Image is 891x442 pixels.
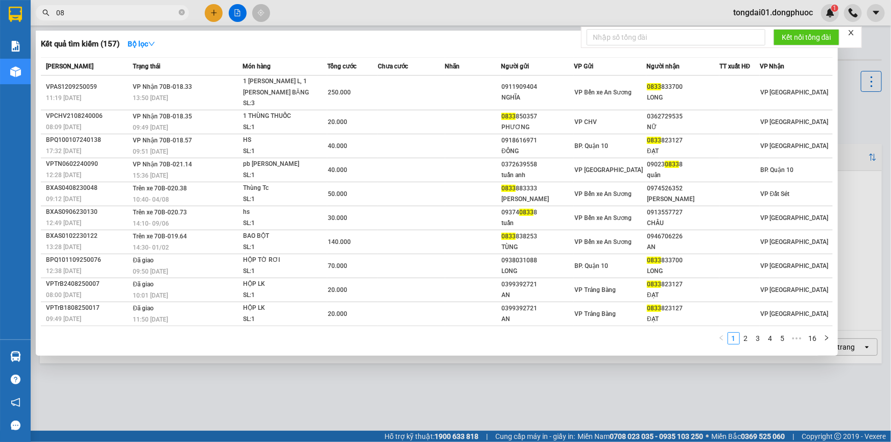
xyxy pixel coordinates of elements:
[243,290,320,301] div: SL: 1
[328,262,347,269] span: 70.000
[501,111,573,122] div: 850357
[752,332,764,345] li: 3
[243,146,320,157] div: SL: 1
[647,290,719,301] div: ĐẠT
[133,161,192,168] span: VP Nhận 70B-021.14
[56,7,177,18] input: Tìm tên, số ĐT hoặc mã đơn
[647,194,719,205] div: [PERSON_NAME]
[647,170,719,181] div: quân
[647,137,661,144] span: 0833
[133,185,187,192] span: Trên xe 70B-020.38
[328,166,347,174] span: 40.000
[647,183,719,194] div: 0974526352
[133,316,168,323] span: 11:50 [DATE]
[46,148,81,155] span: 17:32 [DATE]
[11,421,20,430] span: message
[46,303,130,313] div: VPTrB1808250017
[46,63,93,70] span: [PERSON_NAME]
[647,303,719,314] div: 823127
[9,7,22,22] img: logo-vxr
[133,220,169,227] span: 14:10 - 09/06
[133,83,192,90] span: VP Nhận 70B-018.33
[501,146,573,157] div: ĐÔNG
[243,255,320,266] div: HỘP TỜ RƠI
[133,268,168,275] span: 09:50 [DATE]
[715,332,728,345] button: left
[501,159,573,170] div: 0372639558
[243,242,320,253] div: SL: 1
[760,310,829,317] span: VP [GEOGRAPHIC_DATA]
[647,207,719,218] div: 0913557727
[718,335,725,341] span: left
[740,332,752,345] li: 2
[646,63,680,70] span: Người nhận
[243,218,320,229] div: SL: 1
[133,292,168,299] span: 10:01 [DATE]
[42,9,50,16] span: search
[133,196,169,203] span: 10:40 - 04/08
[574,142,608,150] span: BP. Quận 10
[647,159,719,170] div: 09023 8
[647,314,719,325] div: ĐẠT
[760,190,790,198] span: VP Đất Sét
[133,281,154,288] span: Đã giao
[243,135,320,146] div: HS
[501,233,516,240] span: 0833
[243,159,320,170] div: pb [PERSON_NAME]
[501,242,573,253] div: TÙNG
[133,148,168,155] span: 09:51 [DATE]
[46,279,130,289] div: VPTrB2408250007
[243,279,320,290] div: HỘP LK
[501,290,573,301] div: AN
[501,218,573,229] div: tuấn
[10,351,21,362] img: warehouse-icon
[46,124,81,131] span: 08:09 [DATE]
[760,63,785,70] span: VP Nhận
[243,76,320,98] div: 1 [PERSON_NAME] L, 1 [PERSON_NAME] BĂNG [PERSON_NAME], 1 [PERSON_NAME] FORM ...
[501,170,573,181] div: tuấn anh
[243,122,320,133] div: SL: 1
[133,244,169,251] span: 14:30 - 01/02
[760,262,829,269] span: VP [GEOGRAPHIC_DATA]
[328,310,347,317] span: 20.000
[789,332,805,345] li: Next 5 Pages
[148,40,155,47] span: down
[574,166,643,174] span: VP [GEOGRAPHIC_DATA]
[760,214,829,222] span: VP [GEOGRAPHIC_DATA]
[133,257,154,264] span: Đã giao
[574,310,616,317] span: VP Trảng Bàng
[46,291,81,299] span: 08:00 [DATE]
[46,195,81,203] span: 09:12 [DATE]
[328,238,351,245] span: 140.000
[728,333,739,344] a: 1
[10,66,21,77] img: warehouse-icon
[760,118,829,126] span: VP [GEOGRAPHIC_DATA]
[46,231,130,241] div: BXAS0102230122
[243,111,320,122] div: 1 THÙNG THUỐC
[119,36,163,52] button: Bộ lọcdown
[647,305,661,312] span: 0833
[647,266,719,277] div: LONG
[715,332,728,345] li: Previous Page
[133,209,187,216] span: Trên xe 70B-020.73
[328,214,347,222] span: 30.000
[133,305,154,312] span: Đã giao
[821,332,833,345] li: Next Page
[760,142,829,150] span: VP [GEOGRAPHIC_DATA]
[179,9,185,15] span: close-circle
[328,190,347,198] span: 50.000
[10,41,21,52] img: solution-icon
[243,63,271,70] span: Món hàng
[821,332,833,345] button: right
[501,82,573,92] div: 0911909404
[647,242,719,253] div: AN
[46,135,130,145] div: BPQ100107240138
[501,113,516,120] span: 0833
[753,333,764,344] a: 3
[328,142,347,150] span: 40.000
[647,257,661,264] span: 0833
[501,63,529,70] span: Người gửi
[647,82,719,92] div: 833700
[765,333,776,344] a: 4
[501,255,573,266] div: 0938031088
